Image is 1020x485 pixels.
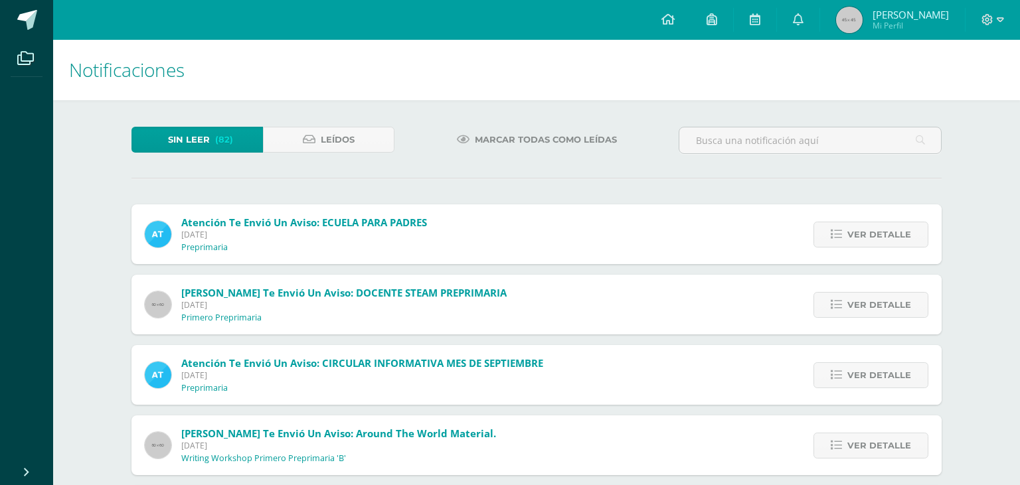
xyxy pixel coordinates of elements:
[181,427,496,440] span: [PERSON_NAME] te envió un aviso: Around the World Material.
[847,222,911,247] span: Ver detalle
[181,242,228,253] p: Preprimaria
[263,127,394,153] a: Leídos
[181,229,427,240] span: [DATE]
[168,127,210,152] span: Sin leer
[145,362,171,388] img: 9fc725f787f6a993fc92a288b7a8b70c.png
[181,216,427,229] span: Atención te envió un aviso: ECUELA PARA PADRES
[215,127,233,152] span: (82)
[847,293,911,317] span: Ver detalle
[873,20,949,31] span: Mi Perfil
[181,370,543,381] span: [DATE]
[475,127,617,152] span: Marcar todas como leídas
[440,127,634,153] a: Marcar todas como leídas
[145,221,171,247] img: 9fc725f787f6a993fc92a288b7a8b70c.png
[847,433,911,458] span: Ver detalle
[69,57,185,82] span: Notificaciones
[836,7,863,33] img: 45x45
[181,356,543,370] span: Atención te envió un aviso: CIRCULAR INFORMATIVA MES DE SEPTIEMBRE
[181,453,346,464] p: Writing Workshop Primero Preprimaria 'B'
[679,127,941,153] input: Busca una notificación aquí
[321,127,355,152] span: Leídos
[145,291,171,318] img: 60x60
[181,312,262,323] p: Primero Preprimaria
[873,8,949,21] span: [PERSON_NAME]
[181,286,507,299] span: [PERSON_NAME] te envió un aviso: DOCENTE STEAM PREPRIMARIA
[181,440,496,451] span: [DATE]
[181,299,507,311] span: [DATE]
[847,363,911,387] span: Ver detalle
[145,432,171,458] img: 60x60
[181,383,228,393] p: Preprimaria
[131,127,263,153] a: Sin leer(82)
